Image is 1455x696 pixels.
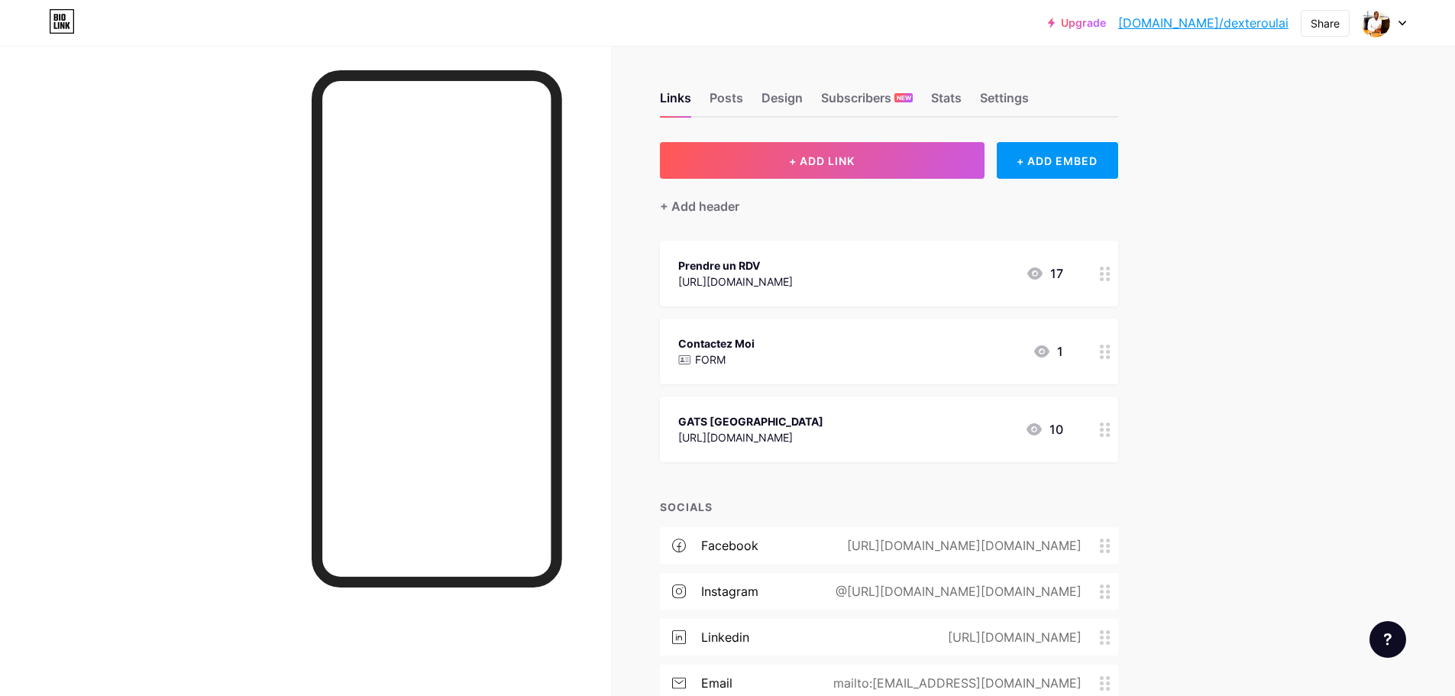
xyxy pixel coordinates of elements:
[821,89,913,116] div: Subscribers
[678,429,823,445] div: [URL][DOMAIN_NAME]
[931,89,962,116] div: Stats
[660,142,985,179] button: + ADD LINK
[997,142,1118,179] div: + ADD EMBED
[980,89,1029,116] div: Settings
[660,89,691,116] div: Links
[678,413,823,429] div: GATS [GEOGRAPHIC_DATA]
[701,536,758,555] div: facebook
[1026,264,1063,283] div: 17
[660,499,1118,515] div: SOCIALS
[923,628,1100,646] div: [URL][DOMAIN_NAME]
[678,274,793,290] div: [URL][DOMAIN_NAME]
[897,93,911,102] span: NEW
[660,197,739,215] div: + Add header
[695,351,726,367] p: FORM
[811,582,1100,601] div: @[URL][DOMAIN_NAME][DOMAIN_NAME]
[1361,8,1390,37] img: dexteroulai
[1118,14,1288,32] a: [DOMAIN_NAME]/dexteroulai
[1033,342,1063,361] div: 1
[678,257,793,274] div: Prendre un RDV
[1025,420,1063,439] div: 10
[701,582,758,601] div: instagram
[761,89,803,116] div: Design
[1048,17,1106,29] a: Upgrade
[789,154,855,167] span: + ADD LINK
[823,536,1100,555] div: [URL][DOMAIN_NAME][DOMAIN_NAME]
[1311,15,1340,31] div: Share
[678,335,755,351] div: Contactez Moi
[701,628,749,646] div: linkedin
[710,89,743,116] div: Posts
[701,674,732,692] div: email
[809,674,1100,692] div: mailto:[EMAIL_ADDRESS][DOMAIN_NAME]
